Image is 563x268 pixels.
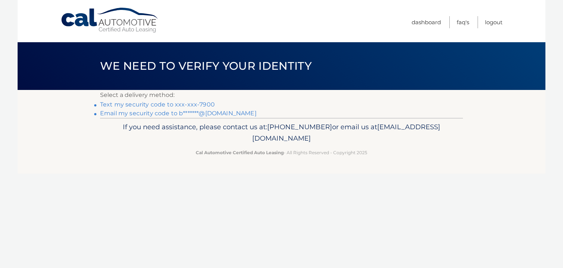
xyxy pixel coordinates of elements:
[60,7,159,33] a: Cal Automotive
[100,90,463,100] p: Select a delivery method:
[100,110,257,117] a: Email my security code to b*******@[DOMAIN_NAME]
[196,150,284,155] strong: Cal Automotive Certified Auto Leasing
[457,16,469,28] a: FAQ's
[100,59,312,73] span: We need to verify your identity
[105,121,458,145] p: If you need assistance, please contact us at: or email us at
[100,101,215,108] a: Text my security code to xxx-xxx-7900
[485,16,503,28] a: Logout
[412,16,441,28] a: Dashboard
[105,149,458,156] p: - All Rights Reserved - Copyright 2025
[267,123,332,131] span: [PHONE_NUMBER]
